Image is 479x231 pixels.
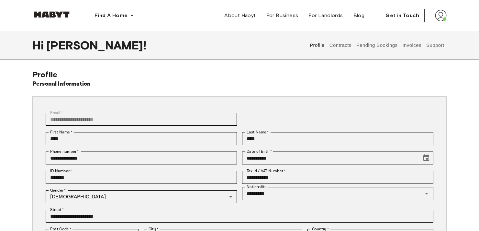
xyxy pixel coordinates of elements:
[50,110,63,116] label: Email
[247,129,269,135] label: Last Name
[307,31,447,59] div: user profile tabs
[266,12,298,19] span: For Business
[219,9,261,22] a: About Habyt
[435,10,447,21] img: avatar
[50,149,79,154] label: Phone number
[247,149,272,154] label: Date of birth
[46,113,237,126] div: You can't change your email address at the moment. Please reach out to customer support in case y...
[425,31,445,59] button: Support
[46,38,146,52] span: [PERSON_NAME] !
[348,9,370,22] a: Blog
[50,129,72,135] label: First Name
[329,31,352,59] button: Contracts
[247,168,285,174] label: Tax Id / VAT Number
[385,12,419,19] span: Get in Touch
[309,31,326,59] button: Profile
[50,168,72,174] label: ID Number
[46,190,237,203] div: [DEMOGRAPHIC_DATA]
[95,12,128,19] span: Find A Home
[50,207,64,213] label: Street
[32,79,91,89] h6: Personal Information
[355,31,398,59] button: Pending Bookings
[32,70,57,79] span: Profile
[303,9,348,22] a: For Landlords
[308,12,343,19] span: For Landlords
[380,9,425,22] button: Get in Touch
[420,152,433,164] button: Choose date, selected date is Feb 29, 1996
[32,38,46,52] span: Hi
[261,9,304,22] a: For Business
[224,12,256,19] span: About Habyt
[32,11,71,18] img: Habyt
[247,184,267,190] label: Nationality
[89,9,139,22] button: Find A Home
[50,187,66,193] label: Gender
[402,31,422,59] button: Invoices
[422,189,431,198] button: Open
[353,12,365,19] span: Blog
